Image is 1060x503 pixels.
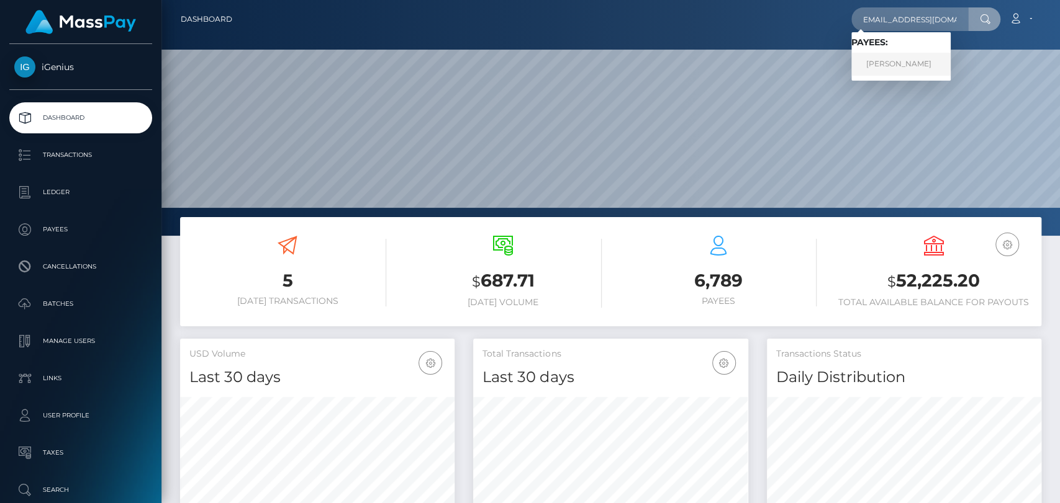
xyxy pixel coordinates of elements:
[14,257,147,276] p: Cancellations
[14,406,147,425] p: User Profile
[14,332,147,350] p: Manage Users
[776,367,1032,388] h4: Daily Distribution
[189,367,445,388] h4: Last 30 days
[9,61,152,73] span: iGenius
[9,177,152,208] a: Ledger
[25,10,136,34] img: MassPay Logo
[14,109,147,127] p: Dashboard
[472,273,481,290] small: $
[9,288,152,319] a: Batches
[9,251,152,282] a: Cancellations
[887,273,896,290] small: $
[9,437,152,468] a: Taxes
[835,297,1032,308] h6: Total Available Balance for Payouts
[189,348,445,360] h5: USD Volume
[851,7,968,31] input: Search...
[776,348,1032,360] h5: Transactions Status
[189,296,386,306] h6: [DATE] Transactions
[9,363,152,394] a: Links
[14,481,147,499] p: Search
[9,102,152,133] a: Dashboard
[14,146,147,164] p: Transactions
[14,295,147,313] p: Batches
[189,269,386,293] h3: 5
[14,220,147,239] p: Payees
[482,367,738,388] h4: Last 30 days
[9,326,152,357] a: Manage Users
[405,297,602,308] h6: [DATE] Volume
[9,214,152,245] a: Payees
[14,443,147,462] p: Taxes
[9,140,152,171] a: Transactions
[181,6,232,32] a: Dashboard
[851,37,951,48] h6: Payees:
[14,183,147,202] p: Ledger
[14,369,147,388] p: Links
[14,56,35,78] img: iGenius
[851,53,951,76] a: [PERSON_NAME]
[835,269,1032,294] h3: 52,225.20
[620,296,817,306] h6: Payees
[482,348,738,360] h5: Total Transactions
[9,400,152,431] a: User Profile
[405,269,602,294] h3: 687.71
[620,269,817,293] h3: 6,789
